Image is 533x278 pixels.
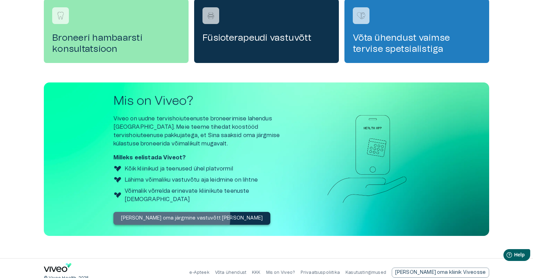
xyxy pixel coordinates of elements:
[125,165,233,173] p: Kõik kliinikud ja teenused ühel platvormil
[125,176,258,184] p: Lähima võimaliku vastuvõtu aja leidmine on lihtne
[266,270,295,276] p: Mis on Viveo?
[353,32,481,55] h4: Võta ühendust vaimse tervise spetsialistiga
[215,270,246,276] p: Võta ühendust
[52,32,180,55] h4: Broneeri hambaarsti konsultatsioon
[252,270,261,275] a: KKK
[395,269,486,276] p: [PERSON_NAME] oma kliinik Viveosse
[113,94,298,109] h2: Mis on Viveo?
[206,10,216,21] img: Füsioterapeudi vastuvõtt logo
[356,10,366,21] img: Võta ühendust vaimse tervise spetsialistiga logo
[113,165,122,173] img: Viveo logo
[55,10,66,21] img: Broneeri hambaarsti konsultatsioon logo
[113,153,298,162] p: Milleks eelistada Viveot?
[121,215,263,222] p: [PERSON_NAME] oma järgmine vastuvõtt [PERSON_NAME]
[113,212,271,225] button: [PERSON_NAME] oma järgmine vastuvõtt [PERSON_NAME]
[479,246,533,266] iframe: Help widget launcher
[113,191,122,199] img: Viveo logo
[189,270,209,275] a: e-Apteek
[301,270,340,275] a: Privaatsuspoliitika
[202,32,331,43] h4: Füsioterapeudi vastuvõtt
[345,270,386,275] a: Kasutustingimused
[392,268,489,278] div: [PERSON_NAME] oma kliinik Viveosse
[392,268,489,278] a: Send email to partnership request to viveo
[44,263,72,275] a: Navigate to home page
[113,176,122,184] img: Viveo logo
[113,114,298,148] p: Viveo on uudne tervishoiuteenuste broneerimise lahendus [GEOGRAPHIC_DATA]. Meie teeme tihedat koo...
[125,187,298,204] p: Võimalik võrrelda erinevate kliinikute teenuste [DEMOGRAPHIC_DATA]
